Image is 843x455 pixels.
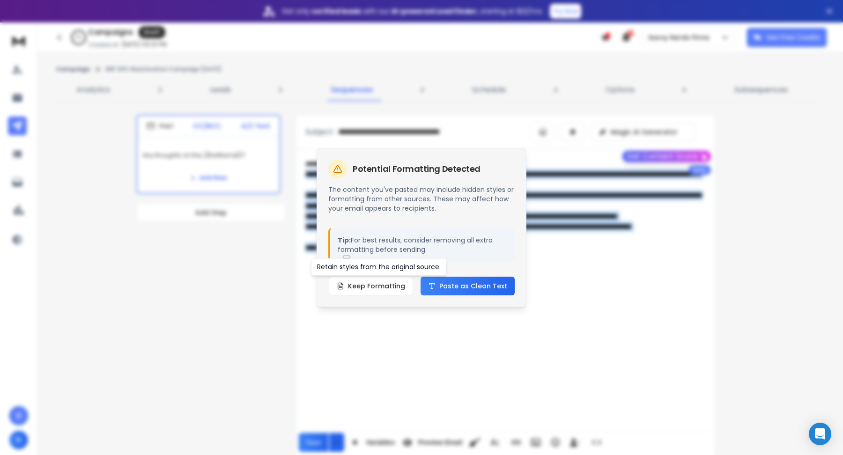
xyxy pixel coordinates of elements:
div: Retain styles from the original source. [311,258,447,276]
strong: Tip: [338,235,351,245]
button: Keep Formatting [329,277,413,295]
p: For best results, consider removing all extra formatting before sending. [338,235,507,254]
h2: Potential Formatting Detected [353,165,481,173]
div: Open Intercom Messenger [809,423,831,445]
p: The content you've pasted may include hidden styles or formatting from other sources. These may a... [328,185,515,213]
button: Paste as Clean Text [421,277,515,295]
